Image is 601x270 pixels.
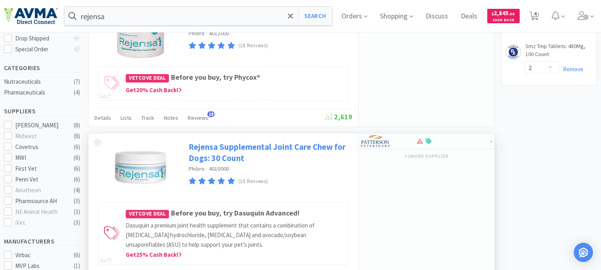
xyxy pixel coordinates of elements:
[209,165,229,172] span: 4010000
[74,164,80,173] div: ( 6 )
[126,251,182,258] span: Get 25 % Cash Back!
[16,218,65,228] div: iVet
[16,121,65,130] div: [PERSON_NAME]
[490,136,492,145] span: -
[4,63,80,73] h5: Categories
[16,250,65,260] div: Virbac
[16,142,65,152] div: Covetrus
[4,237,80,246] h5: Manufacturers
[492,9,515,17] span: 2,845
[74,131,80,141] div: ( 8 )
[126,74,169,83] span: Vetcove Deal
[126,210,169,218] span: Vetcove Deal
[100,257,111,264] div: Ad
[458,13,481,20] a: Deals
[74,218,80,228] div: ( 3 )
[16,44,69,54] div: Special Order
[74,207,80,217] div: ( 3 )
[206,165,208,172] span: ·
[188,114,208,121] span: Reviews
[16,185,65,195] div: Amatheon
[361,135,391,147] img: f5e969b455434c6296c6d81ef179fa71_3.png
[74,142,80,152] div: ( 6 )
[74,175,80,184] div: ( 6 )
[4,77,69,87] div: Nutraceuticals
[16,175,65,184] div: Penn Vet
[4,88,69,97] div: Pharmaceuticals
[115,141,167,193] img: d958288857314ebd85b58c5a35174bf6_238910.jpeg
[526,14,543,21] a: 4
[189,165,205,172] a: Phibro
[126,72,344,83] h4: Before you buy, try Phycox®
[492,11,494,16] span: $
[487,5,520,27] a: $2,845.58Cash Back
[164,114,178,121] span: Notes
[74,88,80,97] div: ( 4 )
[16,153,65,163] div: MWI
[74,121,80,130] div: ( 8 )
[126,208,344,219] h4: Before you buy, try Dasuquin Advanced!
[238,177,268,186] p: (10 Reviews)
[126,221,344,250] p: Dasuquin a premium joint health supplement that contains a combination of [MEDICAL_DATA] hydrochl...
[16,164,65,173] div: First Vet
[207,111,215,117] span: 18
[559,65,583,73] a: Remove
[121,114,132,121] span: Lists
[298,7,332,25] button: Search
[64,7,332,25] input: Search by item, sku, manufacturer, ingredient, size...
[74,185,80,195] div: ( 4 )
[74,196,80,206] div: ( 3 )
[574,243,593,262] div: Open Intercom Messenger
[74,153,80,163] div: ( 6 )
[238,42,268,50] p: (18 Reviews)
[74,77,80,87] div: ( 7 )
[4,107,80,116] h5: Suppliers
[16,207,65,217] div: NE Animal Health
[100,93,111,100] div: Ad
[141,114,154,121] span: Track
[325,112,352,121] span: 2,619
[16,131,65,141] div: Midwest
[423,13,452,20] a: Discuss
[16,34,69,43] div: Drop Shipped
[505,44,521,60] img: 9e9b17e381164ebe8e613b32dfaf305f_163997.png
[189,141,350,163] a: Rejensa Supplemental Joint Care Chew for Dogs: 30 Count
[16,196,65,206] div: Pharmsource AH
[492,18,515,23] span: Cash Back
[209,30,229,37] span: 4012000
[74,250,80,260] div: ( 6 )
[4,8,58,24] img: e4e33dab9f054f5782a47901c742baa9_102.png
[400,151,453,162] button: +1more supplier
[509,11,515,16] span: . 58
[189,30,205,37] a: Phibro
[126,86,182,94] span: Get 20 % Cash Back!
[525,42,593,61] a: Smz Tmp Tablets: 480Mg, 100 Count
[206,30,208,37] span: ·
[94,114,111,121] span: Details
